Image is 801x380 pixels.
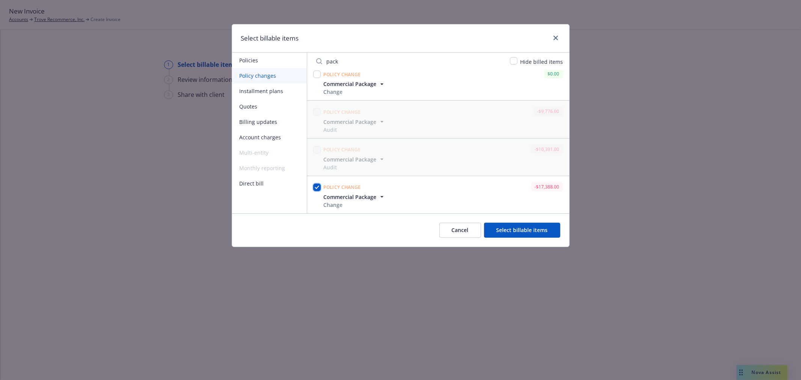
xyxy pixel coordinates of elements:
div: -$10,391.00 [531,145,563,154]
span: Hide billed items [520,58,563,65]
button: Account charges [232,130,307,145]
span: Commercial Package [324,155,377,163]
div: -$9,776.00 [534,107,563,116]
button: Commercial Package [324,118,386,126]
span: Policy change [324,109,361,115]
div: $0.00 [544,69,563,78]
button: Billing updates [232,114,307,130]
div: Change [324,88,386,96]
span: Policy change [324,146,361,153]
span: Policy change-$9,776.00Commercial PackageAudit [307,101,569,138]
div: Audit [324,163,386,171]
span: Commercial Package [324,193,377,201]
button: Direct bill [232,176,307,191]
div: -$17,388.00 [531,182,563,192]
button: Commercial Package [324,80,386,88]
button: Quotes [232,99,307,114]
span: Commercial Package [324,80,377,88]
button: Select billable items [484,223,560,238]
button: Commercial Package [324,155,386,163]
span: Commercial Package [324,118,377,126]
div: Change [324,201,386,209]
button: Installment plans [232,83,307,99]
div: Audit [324,126,386,134]
input: Filter by keyword [312,54,505,69]
button: Policy changes [232,68,307,83]
span: Policy change [324,71,361,78]
span: Policy change-$10,391.00Commercial PackageAudit [307,139,569,176]
span: Policy change [324,184,361,190]
span: Monthly reporting [232,160,307,176]
button: Commercial Package [324,193,386,201]
span: Multi-entity [232,145,307,160]
h1: Select billable items [241,33,299,43]
button: Policies [232,53,307,68]
button: Cancel [439,223,481,238]
a: close [551,33,560,42]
